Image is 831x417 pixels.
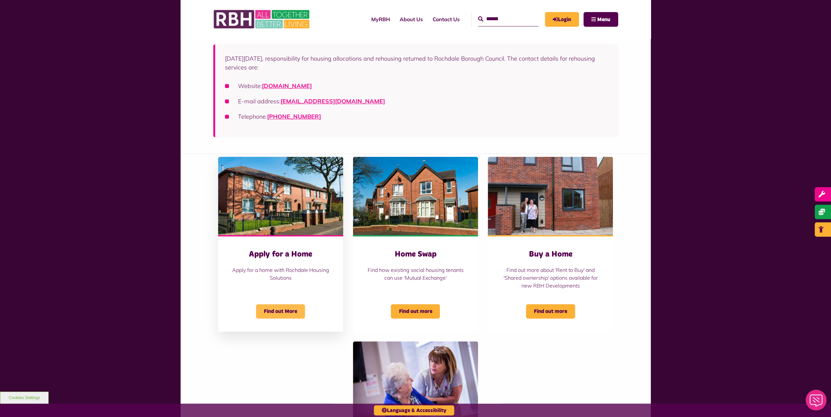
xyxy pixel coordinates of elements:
img: Belton Ave 07 [353,157,478,235]
button: Navigation [583,12,618,27]
a: Contact Us [428,10,465,28]
li: Telephone: [225,112,608,121]
a: About Us [395,10,428,28]
a: MyRBH [545,12,579,27]
a: call 0300 303 8874 [267,113,321,120]
a: Belton Avenue Apply for a Home Apply for a home with Rochdale Housing Solutions Find out More - o... [218,157,343,332]
span: Find out More [256,304,305,319]
input: Search [478,12,538,26]
img: Longridge Drive Keys [488,157,613,235]
a: MyRBH [366,10,395,28]
h3: Home Swap [366,249,465,260]
span: Menu [597,17,610,22]
a: [DOMAIN_NAME] [262,82,312,90]
p: Find how existing social housing tenants can use 'Mutual Exchange' [366,266,465,282]
img: RBH [213,7,311,32]
p: Find out more about 'Rent to Buy' and 'Shared ownership' options available for new RBH Developments [501,266,600,290]
a: [EMAIL_ADDRESS][DOMAIN_NAME] [280,97,385,105]
h3: Buy a Home [501,249,600,260]
iframe: Netcall Web Assistant for live chat [802,388,831,417]
span: Find out more [391,304,440,319]
h3: Apply for a Home [231,249,330,260]
a: Buy a Home Find out more about 'Rent to Buy' and 'Shared ownership' options available for new RBH... [488,157,613,332]
a: Home Swap Find how existing social housing tenants can use 'Mutual Exchange' Find out more [353,157,478,332]
button: Language & Accessibility [374,405,454,415]
p: Apply for a home with Rochdale Housing Solutions [231,266,330,282]
li: Website: [225,82,608,90]
img: Belton Avenue [218,157,343,235]
li: E-mail address: [225,97,608,106]
p: [DATE][DATE], responsibility for housing allocations and rehousing returned to Rochdale Borough C... [225,54,608,72]
span: Find out more [526,304,575,319]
